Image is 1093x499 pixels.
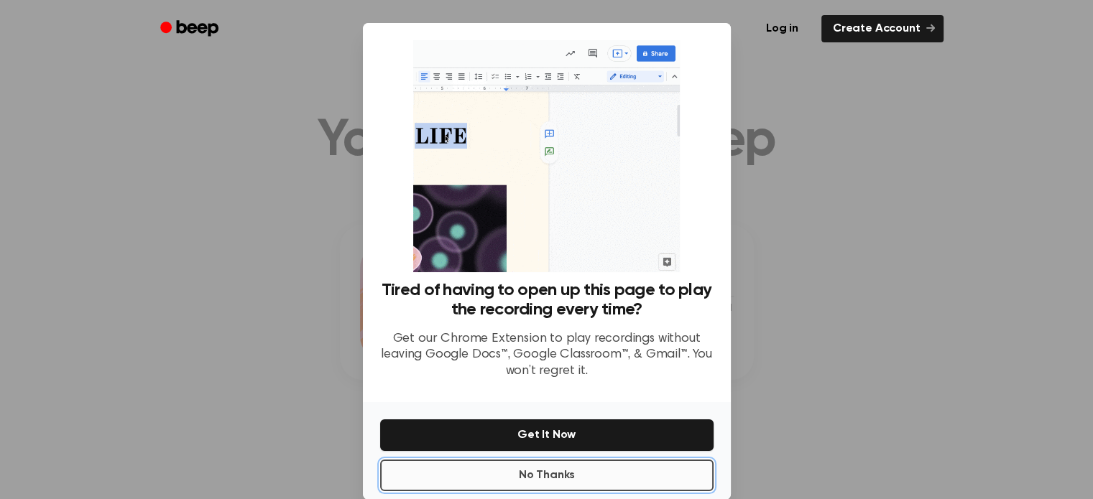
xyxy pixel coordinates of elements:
[380,281,714,320] h3: Tired of having to open up this page to play the recording every time?
[752,12,813,45] a: Log in
[413,40,680,272] img: Beep extension in action
[150,15,231,43] a: Beep
[380,460,714,491] button: No Thanks
[821,15,944,42] a: Create Account
[380,419,714,451] button: Get It Now
[380,331,714,380] p: Get our Chrome Extension to play recordings without leaving Google Docs™, Google Classroom™, & Gm...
